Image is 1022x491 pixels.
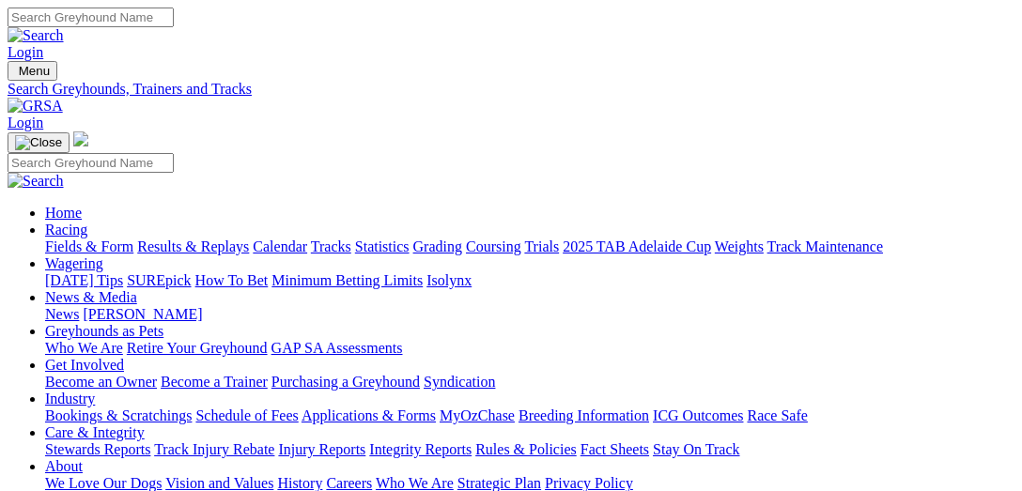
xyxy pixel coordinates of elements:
a: Track Maintenance [767,238,883,254]
div: Care & Integrity [45,441,1014,458]
a: Racing [45,222,87,238]
a: Purchasing a Greyhound [271,374,420,390]
a: Strategic Plan [457,475,541,491]
a: How To Bet [195,272,269,288]
a: Wagering [45,255,103,271]
a: Statistics [355,238,410,254]
a: Rules & Policies [475,441,577,457]
a: SUREpick [127,272,191,288]
a: Trials [524,238,559,254]
input: Search [8,8,174,27]
a: Results & Replays [137,238,249,254]
a: Grading [413,238,462,254]
a: Applications & Forms [302,407,436,423]
span: Menu [19,64,50,78]
a: History [277,475,322,491]
a: [PERSON_NAME] [83,306,202,322]
a: Privacy Policy [545,475,633,491]
a: Careers [326,475,372,491]
img: GRSA [8,98,63,115]
a: ICG Outcomes [653,407,743,423]
a: Isolynx [426,272,472,288]
a: Coursing [466,238,521,254]
img: Search [8,27,64,44]
a: Track Injury Rebate [154,441,274,457]
img: Close [15,135,62,150]
button: Toggle navigation [8,132,70,153]
img: logo-grsa-white.png [73,131,88,146]
a: GAP SA Assessments [271,340,403,356]
a: Become an Owner [45,374,157,390]
a: Login [8,44,43,60]
button: Toggle navigation [8,61,57,81]
a: Integrity Reports [369,441,472,457]
input: Search [8,153,174,173]
a: [DATE] Tips [45,272,123,288]
a: Race Safe [747,407,807,423]
a: Care & Integrity [45,424,145,440]
a: Fact Sheets [581,441,649,457]
a: Minimum Betting Limits [271,272,423,288]
a: Home [45,205,82,221]
a: About [45,458,83,474]
a: Stewards Reports [45,441,150,457]
div: Get Involved [45,374,1014,391]
a: Vision and Values [165,475,273,491]
img: Search [8,173,64,190]
a: Become a Trainer [161,374,268,390]
a: Retire Your Greyhound [127,340,268,356]
a: Stay On Track [653,441,739,457]
a: Who We Are [45,340,123,356]
a: MyOzChase [440,407,515,423]
a: Login [8,115,43,130]
a: Tracks [311,238,351,254]
a: Calendar [253,238,307,254]
a: Syndication [424,374,495,390]
a: Bookings & Scratchings [45,407,192,423]
div: Racing [45,238,1014,255]
a: Industry [45,391,95,407]
a: Breeding Information [519,407,649,423]
a: Get Involved [45,357,124,373]
a: 2025 TAB Adelaide Cup [563,238,711,254]
div: Greyhounds as Pets [45,340,1014,357]
a: Schedule of Fees [195,407,298,423]
a: Who We Are [376,475,454,491]
div: News & Media [45,306,1014,323]
div: Industry [45,407,1014,424]
a: News [45,306,79,322]
div: Wagering [45,272,1014,289]
a: Search Greyhounds, Trainers and Tracks [8,81,1014,98]
a: Fields & Form [45,238,133,254]
a: News & Media [45,289,137,305]
a: Greyhounds as Pets [45,323,163,339]
a: Injury Reports [278,441,365,457]
a: We Love Our Dogs [45,475,162,491]
a: Weights [715,238,764,254]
